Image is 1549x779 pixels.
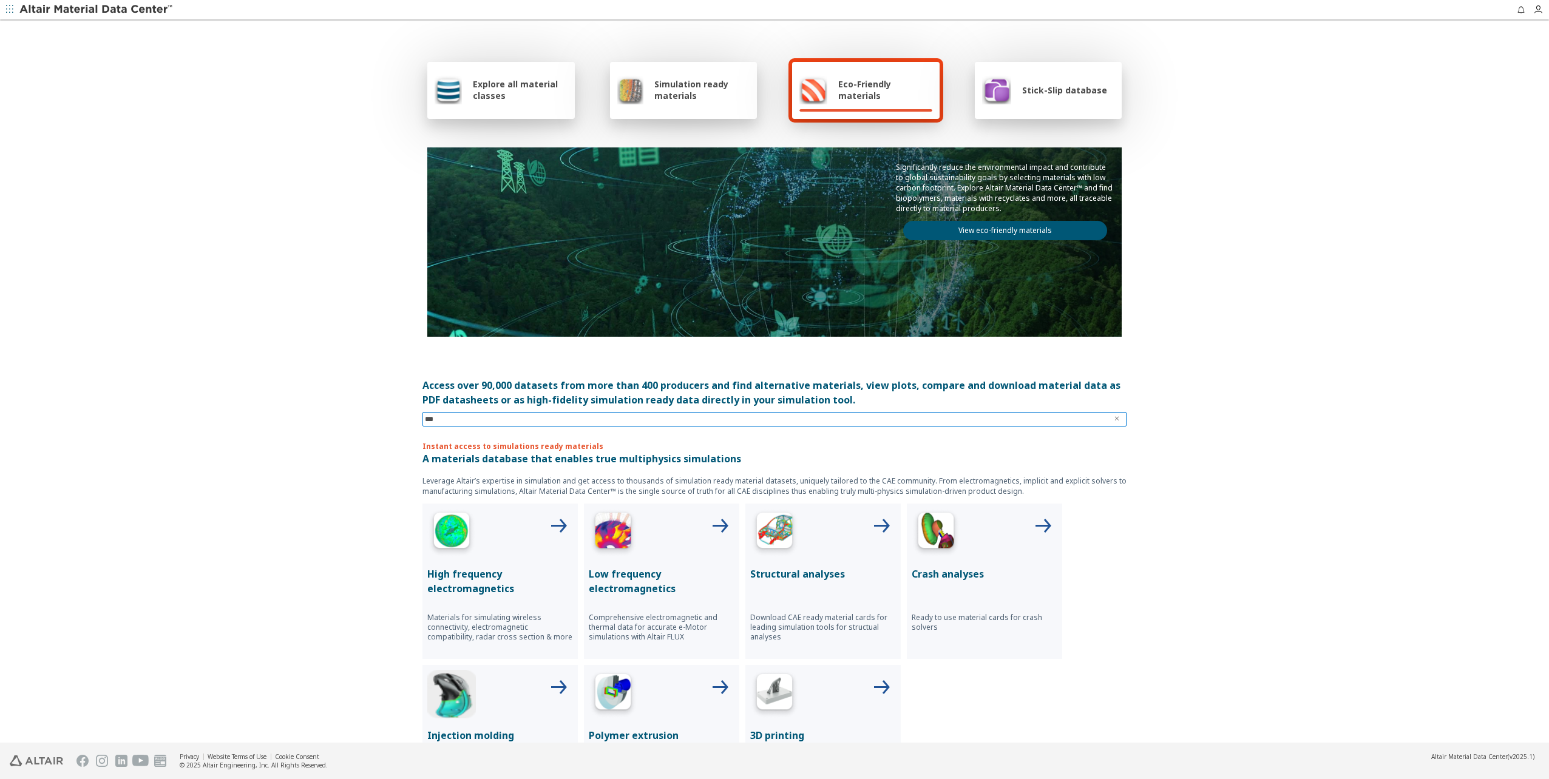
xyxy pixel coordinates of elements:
button: Structural Analyses IconStructural analysesDownload CAE ready material cards for leading simulati... [745,504,901,659]
img: Structural Analyses Icon [750,508,799,557]
img: Simulation ready materials [617,75,643,104]
p: Significantly reduce the environmental impact and contribute to global sustainability goals by se... [896,162,1114,214]
p: Leverage Altair’s expertise in simulation and get access to thousands of simulation ready materia... [422,476,1127,496]
p: Download CAE ready material cards for leading simulation tools for structual analyses [750,613,896,642]
img: High Frequency Icon [427,508,476,557]
img: Altair Material Data Center [19,4,174,16]
a: View eco-friendly materials [903,221,1107,240]
p: Injection molding [427,728,573,743]
button: Low Frequency IconLow frequency electromagneticsComprehensive electromagnetic and thermal data fo... [584,504,739,659]
button: High Frequency IconHigh frequency electromagneticsMaterials for simulating wireless connectivity,... [422,504,578,659]
img: Low Frequency Icon [589,508,637,557]
img: Stick-Slip database [982,75,1011,104]
a: Cookie Consent [275,752,319,761]
p: Structural analyses [750,567,896,581]
a: Website Terms of Use [208,752,266,761]
p: Comprehensive electromagnetic and thermal data for accurate e-Motor simulations with Altair FLUX [589,613,734,642]
p: Low frequency electromagnetics [589,567,734,596]
span: Stick-Slip database [1022,84,1107,96]
div: © 2025 Altair Engineering, Inc. All Rights Reserved. [180,761,328,769]
div: Access over 90,000 datasets from more than 400 producers and find alternative materials, view plo... [422,378,1127,407]
span: Eco-Friendly materials [838,78,932,101]
img: Explore all material classes [435,75,462,104]
p: Crash analyses [912,567,1057,581]
span: Simulation ready materials [654,78,750,101]
button: Clear text [1107,412,1127,427]
p: A materials database that enables true multiphysics simulations [422,451,1127,466]
img: Crash Analyses Icon [912,508,960,557]
p: Polymer extrusion [589,728,734,743]
p: 3D printing [750,728,896,743]
img: 3D Printing Icon [750,670,799,718]
img: Eco-Friendly materials [799,75,827,104]
p: Instant access to simulations ready materials [422,441,1127,451]
a: Privacy [180,752,199,761]
span: Altair Material Data Center [1431,752,1508,761]
p: Materials for simulating wireless connectivity, electromagnetic compatibility, radar cross sectio... [427,613,573,642]
p: High frequency electromagnetics [427,567,573,596]
button: Crash Analyses IconCrash analysesReady to use material cards for crash solvers [907,504,1062,659]
p: Ready to use material cards for crash solvers [912,613,1057,632]
div: (v2025.1) [1431,752,1534,761]
span: Explore all material classes [473,78,568,101]
img: Injection Molding Icon [427,670,476,718]
img: Polymer Extrusion Icon [589,670,637,718]
img: Altair Engineering [10,755,63,766]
